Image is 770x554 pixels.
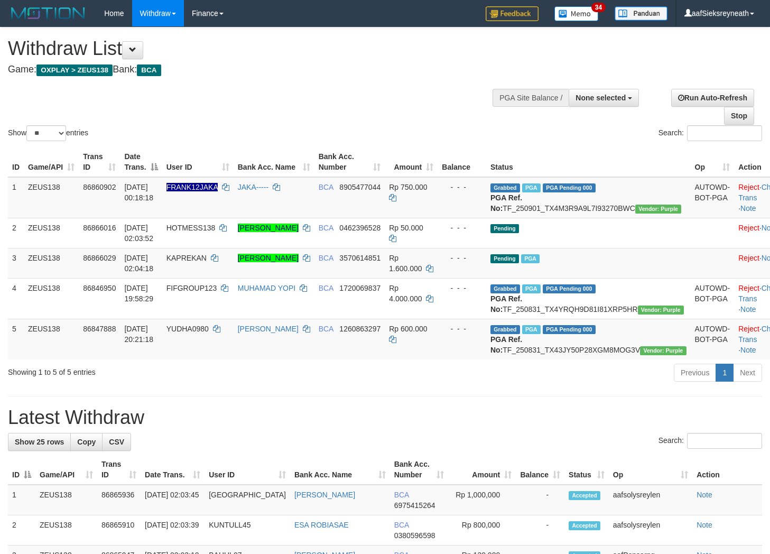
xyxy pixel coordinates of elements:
td: AUTOWD-BOT-PGA [691,319,735,359]
span: 86846950 [83,284,116,292]
a: Reject [738,183,759,191]
span: [DATE] 02:04:18 [124,254,153,273]
a: Reject [738,224,759,232]
span: Rp 1.600.000 [389,254,422,273]
span: Copy 8905477044 to clipboard [339,183,381,191]
td: - [516,485,564,515]
a: 1 [716,364,734,382]
span: [DATE] 02:03:52 [124,224,153,243]
td: TF_250901_TX4M3R9A9L7I93270BWC [486,177,691,218]
span: Marked by aafnoeunsreypich [522,325,541,334]
td: 1 [8,177,24,218]
th: Action [692,455,762,485]
th: Trans ID: activate to sort column ascending [97,455,141,485]
span: Nama rekening ada tanda titik/strip, harap diedit [166,183,218,191]
label: Search: [658,433,762,449]
td: 2 [8,218,24,248]
a: Note [697,521,712,529]
b: PGA Ref. No: [490,294,522,313]
div: Showing 1 to 5 of 5 entries [8,363,313,377]
a: Note [697,491,712,499]
th: Date Trans.: activate to sort column descending [120,147,162,177]
span: Show 25 rows [15,438,64,446]
span: Copy 1720069837 to clipboard [339,284,381,292]
span: PGA Pending [543,183,596,192]
span: BCA [319,254,333,262]
span: Accepted [569,521,600,530]
td: Rp 1,000,000 [448,485,516,515]
td: AUTOWD-BOT-PGA [691,177,735,218]
td: TF_250831_TX43JY50P28XGM8MOG3V [486,319,691,359]
td: TF_250831_TX4YRQH9D81I81XRP5HR [486,278,691,319]
span: 86860902 [83,183,116,191]
img: MOTION_logo.png [8,5,88,21]
th: Status [486,147,691,177]
a: [PERSON_NAME] [294,491,355,499]
td: ZEUS138 [24,319,79,359]
span: Vendor URL: https://trx4.1velocity.biz [640,346,686,355]
b: PGA Ref. No: [490,335,522,354]
div: PGA Site Balance / [493,89,569,107]
th: ID [8,147,24,177]
a: Copy [70,433,103,451]
h4: Game: Bank: [8,64,503,75]
img: Button%20Memo.svg [554,6,599,21]
label: Search: [658,125,762,141]
a: Reject [738,254,759,262]
td: ZEUS138 [24,248,79,278]
span: Copy 1260863297 to clipboard [339,325,381,333]
span: Marked by aafpengsreynich [522,183,541,192]
a: [PERSON_NAME] [238,254,299,262]
a: Reject [738,325,759,333]
th: Bank Acc. Number: activate to sort column ascending [314,147,385,177]
a: Run Auto-Refresh [671,89,754,107]
td: 1 [8,485,35,515]
td: aafsolysreylen [609,485,692,515]
span: Grabbed [490,325,520,334]
b: PGA Ref. No: [490,193,522,213]
span: Rp 600.000 [389,325,427,333]
td: ZEUS138 [24,177,79,218]
span: Marked by aafsolysreylen [521,254,540,263]
span: BCA [319,284,333,292]
img: panduan.png [615,6,667,21]
span: BCA [137,64,161,76]
span: BCA [394,491,409,499]
span: YUDHA0980 [166,325,209,333]
th: ID: activate to sort column descending [8,455,35,485]
td: [DATE] 02:03:45 [141,485,205,515]
span: 34 [591,3,606,12]
div: - - - [442,223,482,233]
span: Grabbed [490,284,520,293]
td: ZEUS138 [24,278,79,319]
div: - - - [442,253,482,263]
span: Copy 0462396528 to clipboard [339,224,381,232]
span: Pending [490,224,519,233]
th: Status: activate to sort column ascending [564,455,609,485]
a: Note [740,204,756,213]
a: Stop [724,107,754,125]
span: [DATE] 19:58:29 [124,284,153,303]
span: BCA [319,325,333,333]
span: CSV [109,438,124,446]
span: Vendor URL: https://trx4.1velocity.biz [635,205,681,214]
span: PGA Pending [543,325,596,334]
span: OXPLAY > ZEUS138 [36,64,113,76]
span: Grabbed [490,183,520,192]
th: User ID: activate to sort column ascending [205,455,290,485]
td: 4 [8,278,24,319]
th: Bank Acc. Name: activate to sort column ascending [290,455,390,485]
span: 86866029 [83,254,116,262]
span: Pending [490,254,519,263]
h1: Withdraw List [8,38,503,59]
td: KUNTULL45 [205,515,290,546]
a: Note [740,346,756,354]
th: Bank Acc. Number: activate to sort column ascending [390,455,448,485]
th: Amount: activate to sort column ascending [448,455,516,485]
a: Reject [738,284,759,292]
th: Game/API: activate to sort column ascending [35,455,97,485]
td: ZEUS138 [35,485,97,515]
td: aafsolysreylen [609,515,692,546]
span: 86866016 [83,224,116,232]
span: BCA [319,224,333,232]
